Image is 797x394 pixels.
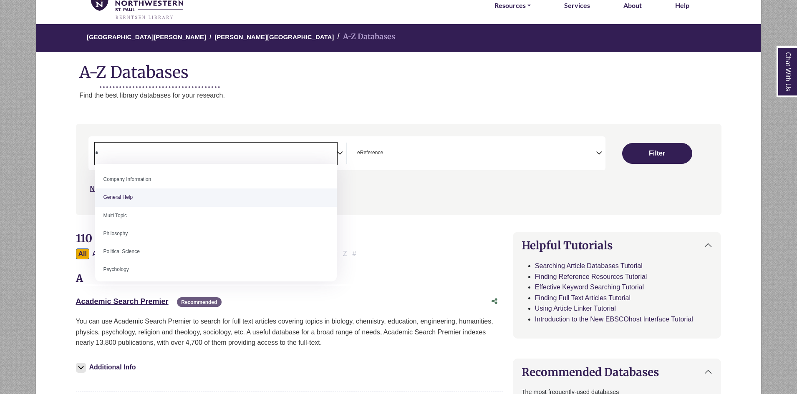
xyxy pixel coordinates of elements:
button: Recommended Databases [513,359,721,385]
button: Filter Results A [90,248,100,259]
button: All [76,248,89,259]
li: Political Science [95,243,337,261]
button: Share this database [486,294,503,309]
span: Recommended [177,297,221,307]
li: General Help [95,188,337,206]
div: Alpha-list to filter by first letter of database name [76,250,360,257]
textarea: Search [95,151,337,157]
a: Finding Reference Resources Tutorial [535,273,647,280]
button: Additional Info [76,361,139,373]
p: You can use Academic Search Premier to search for full text articles covering topics in biology, ... [76,316,503,348]
a: [PERSON_NAME][GEOGRAPHIC_DATA] [214,32,334,40]
nav: Search filters [76,124,721,215]
a: Academic Search Premier [76,297,169,306]
li: eReference [354,149,383,157]
li: Multi Topic [95,207,337,225]
button: Submit for Search Results [622,143,692,164]
a: Effective Keyword Searching Tutorial [535,284,644,291]
li: Psychology [95,261,337,279]
p: Find the best library databases for your research. [79,90,761,101]
a: Not sure where to start? Check our Recommended Databases. [90,185,288,192]
a: Searching Article Databases Tutorial [535,262,643,269]
h3: A [76,273,503,285]
li: Philosophy [95,225,337,243]
button: Helpful Tutorials [513,232,721,258]
a: [GEOGRAPHIC_DATA][PERSON_NAME] [87,32,206,40]
a: Introduction to the New EBSCOhost Interface Tutorial [535,316,693,323]
nav: breadcrumb [35,23,761,52]
li: A-Z Databases [334,31,395,43]
span: 110 Databases [76,231,149,245]
h1: A-Z Databases [36,56,761,82]
li: Company Information [95,171,337,188]
a: Using Article Linker Tutorial [535,305,616,312]
a: Finding Full Text Articles Tutorial [535,294,631,301]
span: eReference [357,149,383,157]
textarea: Search [385,151,388,157]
